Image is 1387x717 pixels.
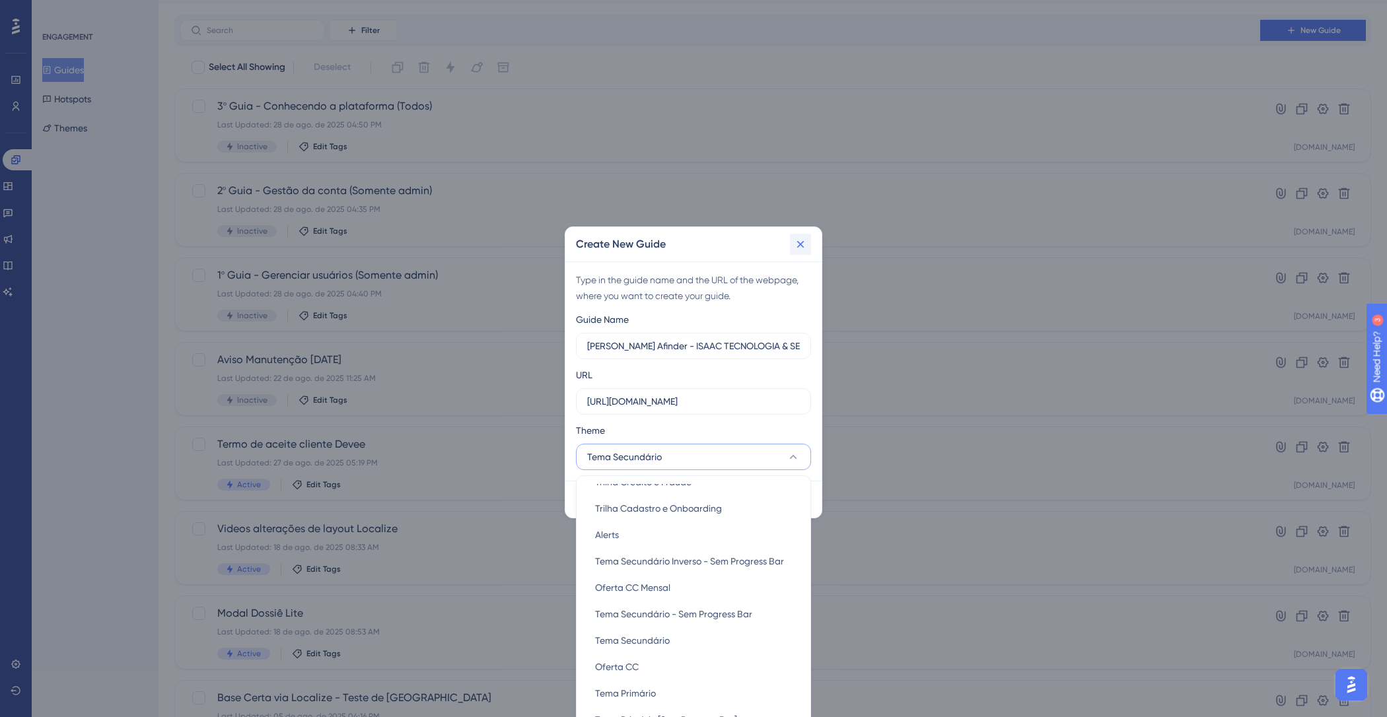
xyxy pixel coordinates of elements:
[595,553,784,569] span: Tema Secundário Inverso - Sem Progress Bar
[595,606,752,622] span: Tema Secundário - Sem Progress Bar
[576,367,592,383] div: URL
[595,500,722,516] span: Trilha Cadastro e Onboarding
[595,685,656,701] span: Tema Primário
[587,394,800,409] input: https://www.example.com
[1332,665,1371,704] iframe: UserGuiding AI Assistant Launcher
[92,7,96,17] div: 3
[576,272,811,304] div: Type in the guide name and the URL of the webpage, where you want to create your guide.
[576,312,629,327] div: Guide Name
[595,659,639,675] span: Oferta CC
[595,527,619,543] span: Alerts
[595,632,670,648] span: Tema Secundário
[576,236,666,252] h2: Create New Guide
[587,449,662,465] span: Tema Secundário
[576,423,605,438] span: Theme
[587,339,800,353] input: How to Create
[595,580,670,596] span: Oferta CC Mensal
[31,3,83,19] span: Need Help?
